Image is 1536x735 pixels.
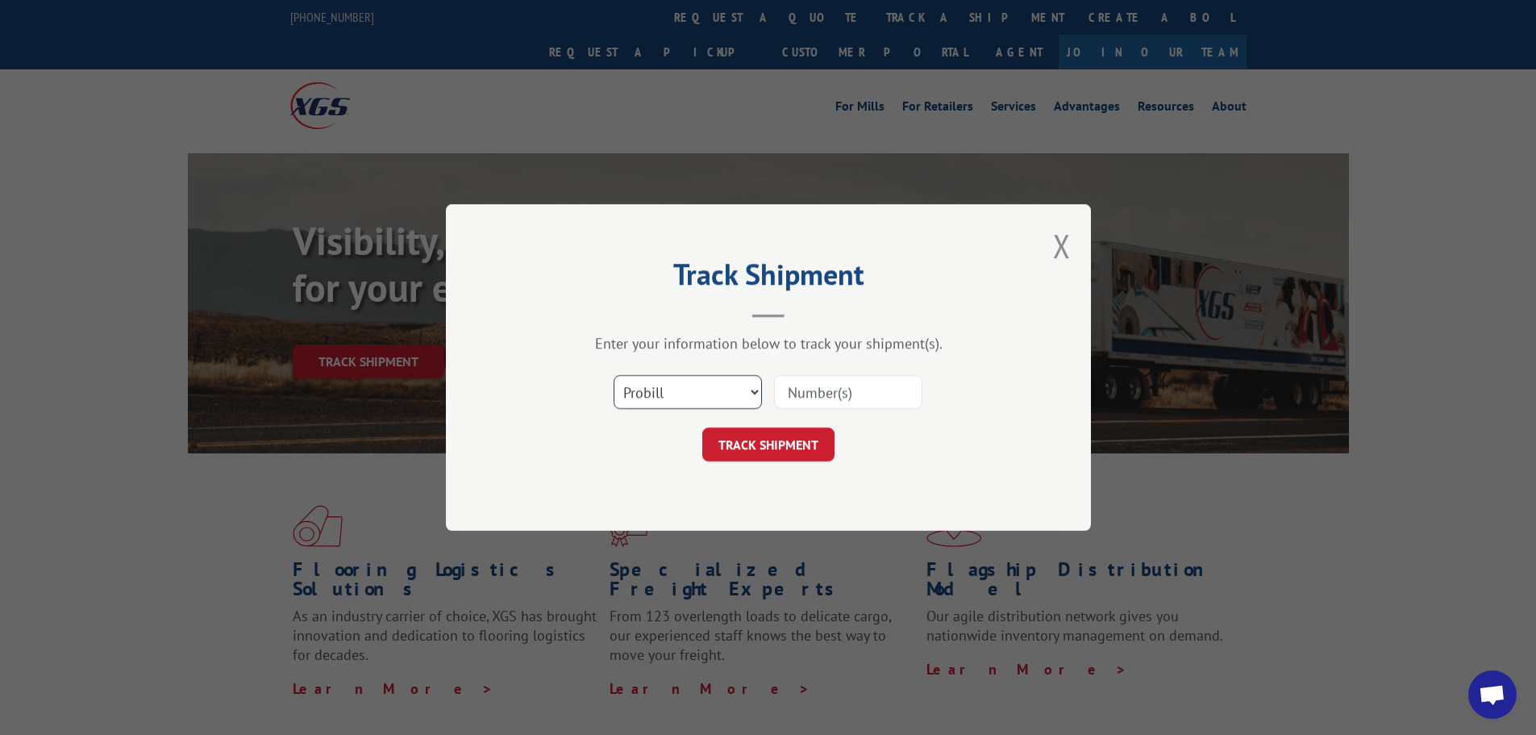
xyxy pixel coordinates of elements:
button: TRACK SHIPMENT [702,428,835,461]
h2: Track Shipment [527,263,1010,294]
div: Open chat [1468,670,1517,719]
button: Close modal [1053,224,1071,267]
input: Number(s) [774,375,922,409]
div: Enter your information below to track your shipment(s). [527,334,1010,353]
